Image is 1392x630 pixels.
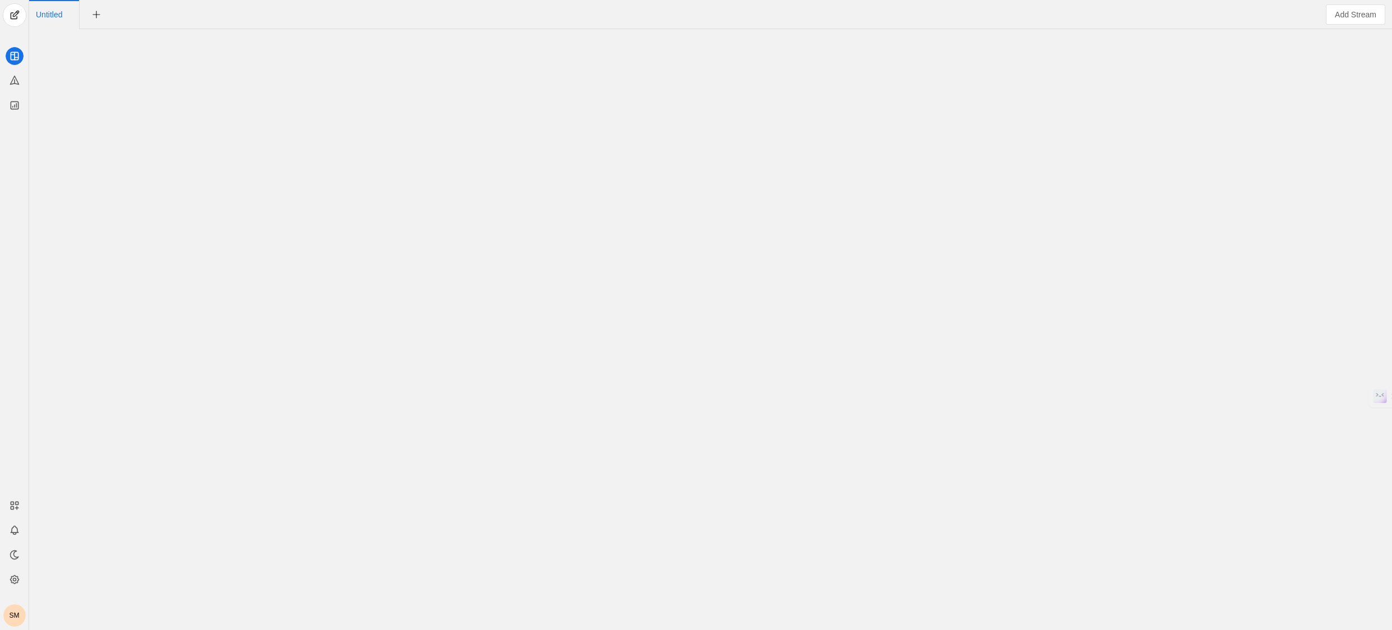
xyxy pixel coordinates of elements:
[3,604,26,627] button: SM
[36,11,62,18] span: Click to edit name
[86,10,106,18] app-icon-button: New Tab
[1335,9,1376,20] span: Add Stream
[1326,4,1385,25] button: Add Stream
